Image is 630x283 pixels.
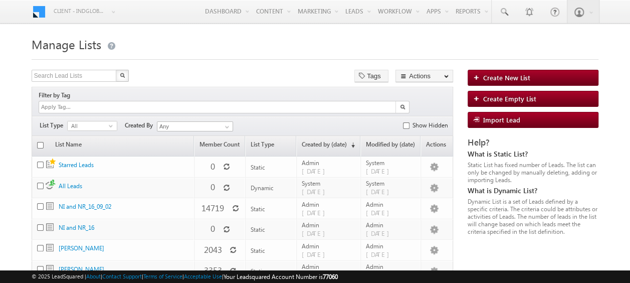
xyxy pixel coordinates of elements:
[473,116,483,122] img: import_icon.png
[39,90,74,101] div: Filter by Tag
[366,229,394,237] span: [DATE]
[468,161,598,184] div: Static List has fixed number of Leads. The list can only be changed by manually deleting, adding ...
[302,201,356,208] span: Admin
[323,273,338,280] span: 77060
[366,201,416,208] span: Admin
[86,273,101,279] a: About
[302,187,330,196] span: [DATE]
[211,223,215,234] span: 0
[297,137,360,156] a: Created by (date)(sorted descending)
[251,184,274,192] span: Dynamic
[366,250,394,258] span: [DATE]
[59,244,104,252] a: [PERSON_NAME]
[54,6,106,16] span: Client - indglobal1 (77060)
[366,221,416,229] span: Admin
[468,186,598,195] div: What is Dynamic List?
[473,95,483,101] img: add_icon.png
[366,187,394,196] span: [DATE]
[40,121,67,130] span: List Type
[412,121,448,130] label: Show Hidden
[125,121,157,130] span: Created By
[366,208,394,217] span: [DATE]
[468,138,598,147] div: Help?
[302,208,330,217] span: [DATE]
[246,137,296,156] a: List Type
[59,161,94,169] a: Starred Leads
[109,123,117,128] span: select
[302,263,356,270] span: Admin
[46,223,54,231] span: Static
[59,224,94,231] a: NI and NR_16
[184,273,222,279] a: Acceptable Use
[473,74,483,80] img: add_icon.png
[46,244,54,251] span: Static
[40,103,100,111] input: Apply Tag...
[421,137,453,156] span: Actions
[468,198,598,235] div: Dynamic List is a set of Leads defined by a specific criteria. The criteria could be attributes o...
[46,202,54,210] span: Static
[68,121,109,130] span: All
[46,265,54,272] span: Static
[366,180,416,187] span: System
[251,205,265,213] span: Static
[203,264,222,276] span: 3353
[361,137,420,156] a: Modified by (date)
[224,273,338,280] span: Your Leadsquared Account Number is
[46,157,57,168] span: Static
[157,121,233,131] input: Type to Search
[211,181,215,193] span: 0
[483,94,536,103] span: Create Empty List
[201,202,224,214] span: 14719
[366,167,394,175] span: [DATE]
[468,112,598,128] a: Import Lead
[395,70,453,82] button: Actions
[59,182,82,190] a: All Leads
[37,142,44,149] input: Check all records
[302,242,356,250] span: Admin
[347,141,355,149] span: (sorted descending)
[251,226,265,233] span: Static
[366,242,416,250] span: Admin
[366,159,416,167] span: System
[32,272,338,281] span: © 2025 LeadSquared | | | | |
[120,73,125,78] img: Search
[354,70,388,82] button: Tags
[203,244,222,255] span: 2043
[59,203,111,210] a: NI and NR_16_09_02
[302,250,330,258] span: [DATE]
[59,265,104,273] a: [PERSON_NAME]
[143,273,182,279] a: Terms of Service
[251,164,265,171] span: Static
[211,161,215,172] span: 0
[400,104,405,109] img: Search
[302,180,356,187] span: System
[251,267,265,275] span: Static
[366,263,416,270] span: Admin
[302,229,330,237] span: [DATE]
[302,159,356,167] span: Admin
[32,36,101,52] span: Manage Lists
[302,221,356,229] span: Admin
[102,273,142,279] a: Contact Support
[302,167,330,175] span: [DATE]
[50,137,87,156] a: List Name
[468,150,598,159] div: What is Static List?
[220,122,232,132] a: Show All Items
[46,180,56,190] span: Dynamic
[251,247,265,254] span: Static
[483,115,520,124] span: Import Lead
[483,73,530,82] span: Create New List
